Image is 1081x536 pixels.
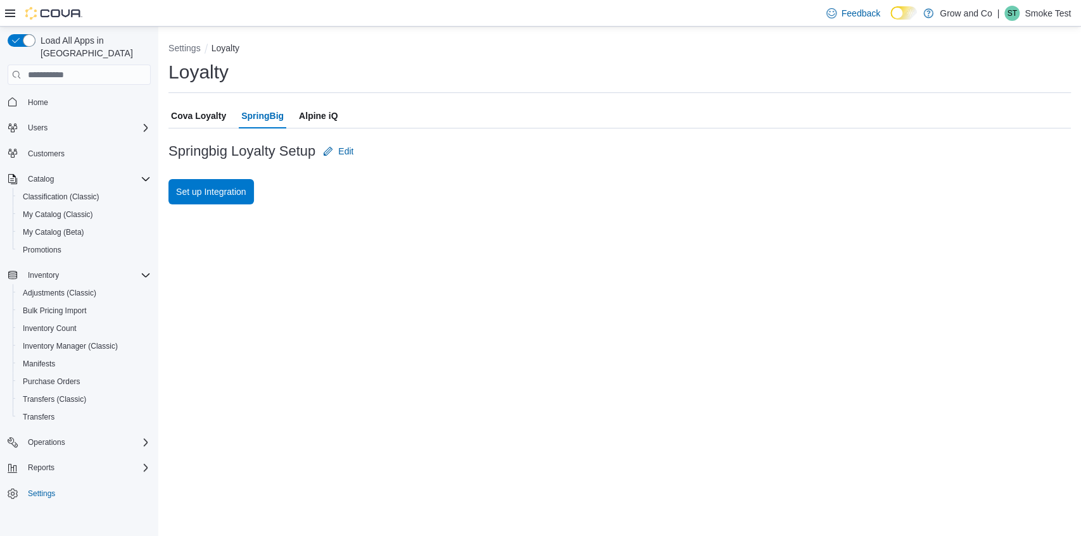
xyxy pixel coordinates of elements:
span: Customers [28,149,65,159]
span: Bulk Pricing Import [23,306,87,316]
span: SpringBig [241,103,284,128]
span: Promotions [18,242,151,258]
span: Transfers (Classic) [18,392,151,407]
span: Manifests [23,359,55,369]
a: Home [23,95,53,110]
span: Purchase Orders [18,374,151,389]
button: Inventory [23,268,64,283]
span: My Catalog (Beta) [18,225,151,240]
span: Inventory Count [23,323,77,333]
button: Reports [23,460,60,475]
span: ST [1007,6,1016,21]
span: Transfers [23,412,54,422]
div: Smoke Test [1004,6,1020,21]
span: Settings [23,485,151,501]
span: Settings [28,489,55,499]
a: Bulk Pricing Import [18,303,92,318]
button: Inventory Count [13,320,156,337]
p: | [997,6,999,21]
span: Customers [23,146,151,161]
input: Dark Mode [890,6,917,20]
span: Reports [23,460,151,475]
a: My Catalog (Beta) [18,225,89,240]
button: My Catalog (Classic) [13,206,156,223]
a: Purchase Orders [18,374,85,389]
span: My Catalog (Beta) [23,227,84,237]
button: Reports [3,459,156,477]
a: Customers [23,146,70,161]
span: Operations [28,437,65,447]
span: Home [23,94,151,109]
button: Catalog [3,170,156,188]
button: Operations [23,435,70,450]
button: Promotions [13,241,156,259]
button: Loyalty [212,43,239,53]
button: Purchase Orders [13,373,156,390]
button: Classification (Classic) [13,188,156,206]
button: Adjustments (Classic) [13,284,156,302]
a: My Catalog (Classic) [18,207,98,222]
span: Set up Integration [176,185,246,198]
button: Transfers [13,408,156,426]
a: Feedback [821,1,885,26]
button: Catalog [23,171,59,187]
p: Grow and Co [940,6,992,21]
a: Adjustments (Classic) [18,285,101,301]
button: Customers [3,144,156,163]
span: Users [23,120,151,135]
span: Bulk Pricing Import [18,303,151,318]
span: Reports [28,463,54,473]
span: Adjustments (Classic) [23,288,96,298]
button: Inventory Manager (Classic) [13,337,156,355]
a: Transfers (Classic) [18,392,91,407]
span: Feedback [842,7,880,20]
span: Adjustments (Classic) [18,285,151,301]
span: Catalog [23,171,151,187]
span: Inventory Manager (Classic) [18,339,151,354]
span: Alpine iQ [299,103,338,128]
h1: Loyalty [168,59,229,85]
span: Transfers (Classic) [23,394,86,404]
p: Smoke Test [1025,6,1071,21]
span: My Catalog (Classic) [18,207,151,222]
a: Inventory Manager (Classic) [18,339,123,354]
span: Users [28,123,47,133]
span: Inventory [23,268,151,283]
span: Home [28,97,48,108]
span: Inventory [28,270,59,280]
button: Home [3,92,156,111]
span: Manifests [18,356,151,371]
nav: An example of EuiBreadcrumbs [168,42,1071,57]
span: Load All Apps in [GEOGRAPHIC_DATA] [35,34,151,59]
span: Operations [23,435,151,450]
span: Classification (Classic) [23,192,99,202]
button: Users [23,120,53,135]
button: Transfers (Classic) [13,390,156,408]
h3: Springbig Loyalty Setup [168,144,315,159]
a: Classification (Classic) [18,189,104,204]
span: Edit [338,145,353,158]
img: Cova [25,7,82,20]
span: Catalog [28,174,54,184]
span: Purchase Orders [23,377,80,387]
button: My Catalog (Beta) [13,223,156,241]
span: Inventory Count [18,321,151,336]
button: Settings [168,43,201,53]
span: Promotions [23,245,61,255]
button: Operations [3,433,156,451]
a: Promotions [18,242,66,258]
span: My Catalog (Classic) [23,209,93,220]
a: Transfers [18,409,60,425]
nav: Complex example [8,87,151,535]
button: Manifests [13,355,156,373]
span: Classification (Classic) [18,189,151,204]
span: Cova Loyalty [171,103,226,128]
button: Bulk Pricing Import [13,302,156,320]
span: Inventory Manager (Classic) [23,341,118,351]
button: Edit [318,139,358,164]
button: Settings [3,484,156,502]
button: Inventory [3,266,156,284]
a: Manifests [18,356,60,371]
button: Set up Integration [168,179,254,204]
